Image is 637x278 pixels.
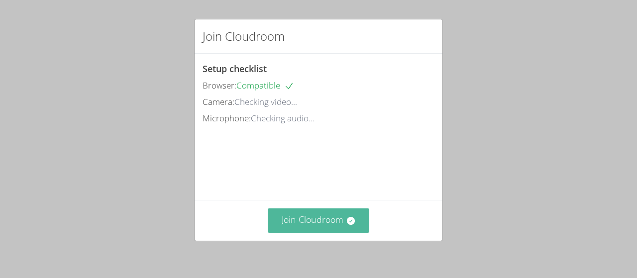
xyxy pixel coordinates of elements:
[203,63,267,75] span: Setup checklist
[236,80,294,91] span: Compatible
[234,96,297,107] span: Checking video...
[203,112,251,124] span: Microphone:
[251,112,315,124] span: Checking audio...
[203,80,236,91] span: Browser:
[203,27,285,45] h2: Join Cloudroom
[203,96,234,107] span: Camera:
[268,208,370,233] button: Join Cloudroom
